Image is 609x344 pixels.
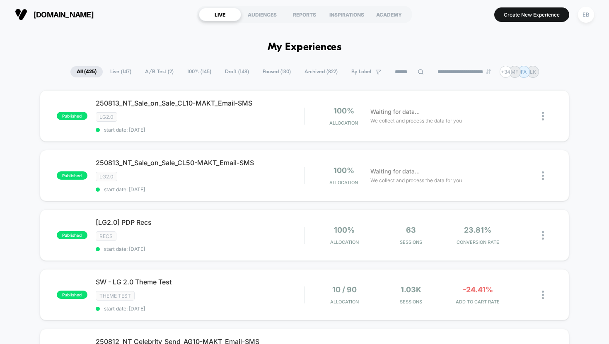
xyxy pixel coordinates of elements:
[96,159,304,167] span: 250813_NT_Sale_on_Sale_CL50-MAKT_Email-SMS
[368,8,410,21] div: ACADEMY
[57,291,87,299] span: published
[329,180,358,185] span: Allocation
[406,226,416,234] span: 63
[139,66,180,77] span: A/B Test ( 2 )
[96,246,304,252] span: start date: [DATE]
[96,231,116,241] span: recs
[486,69,491,74] img: end
[530,69,536,75] p: LK
[334,226,355,234] span: 100%
[380,299,442,305] span: Sessions
[104,66,138,77] span: Live ( 147 )
[542,112,544,120] img: close
[542,231,544,240] img: close
[370,107,420,116] span: Waiting for data...
[333,166,354,175] span: 100%
[96,291,135,301] span: Theme Test
[57,171,87,180] span: published
[380,239,442,245] span: Sessions
[351,69,371,75] span: By Label
[333,106,354,115] span: 100%
[370,176,462,184] span: We collect and process the data for you
[96,172,117,181] span: LG2.0
[464,226,491,234] span: 23.81%
[330,299,359,305] span: Allocation
[283,8,326,21] div: REPORTS
[542,291,544,299] img: close
[370,167,420,176] span: Waiting for data...
[542,171,544,180] img: close
[370,117,462,125] span: We collect and process the data for you
[575,6,597,23] button: EB
[268,41,342,53] h1: My Experiences
[326,8,368,21] div: INSPIRATIONS
[463,285,493,294] span: -24.41%
[494,7,569,22] button: Create New Experience
[447,239,509,245] span: CONVERSION RATE
[578,7,594,23] div: EB
[96,112,117,122] span: LG2.0
[181,66,217,77] span: 100% ( 145 )
[521,69,527,75] p: FA
[298,66,344,77] span: Archived ( 822 )
[57,112,87,120] span: published
[96,99,304,107] span: 250813_NT_Sale_on_Sale_CL10-MAKT_Email-SMS
[96,278,304,286] span: SW - LG 2.0 Theme Test
[199,8,241,21] div: LIVE
[15,8,27,21] img: Visually logo
[96,127,304,133] span: start date: [DATE]
[96,218,304,226] span: [LG2.0] PDP Recs
[96,186,304,192] span: start date: [DATE]
[256,66,297,77] span: Paused ( 130 )
[330,239,359,245] span: Allocation
[500,66,512,78] div: + 34
[34,10,94,19] span: [DOMAIN_NAME]
[511,69,518,75] p: MF
[241,8,283,21] div: AUDIENCES
[332,285,357,294] span: 10 / 90
[401,285,421,294] span: 1.03k
[96,306,304,312] span: start date: [DATE]
[57,231,87,239] span: published
[447,299,509,305] span: ADD TO CART RATE
[12,8,96,21] button: [DOMAIN_NAME]
[70,66,103,77] span: All ( 425 )
[329,120,358,126] span: Allocation
[219,66,255,77] span: Draft ( 148 )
